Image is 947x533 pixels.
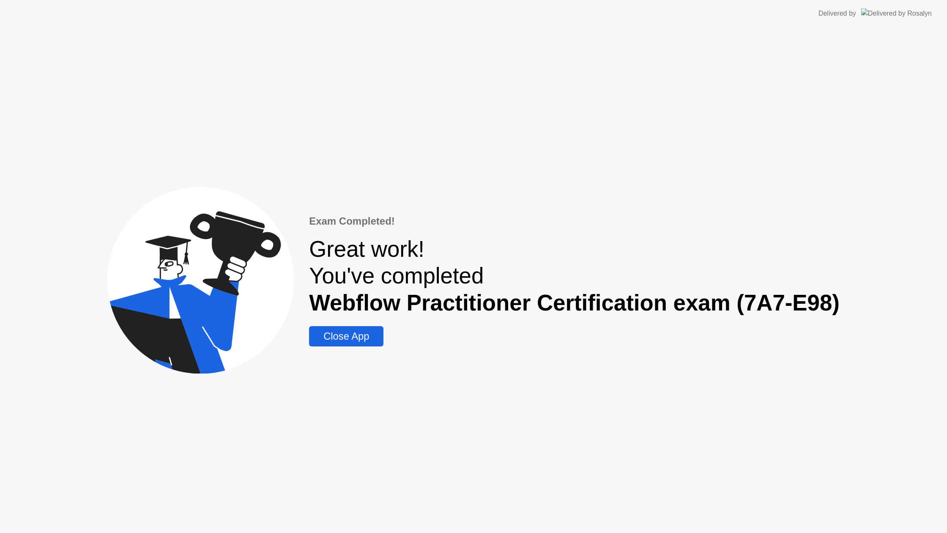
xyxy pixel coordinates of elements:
img: Delivered by Rosalyn [861,8,932,18]
div: Close App [312,330,381,342]
div: Delivered by [818,8,856,19]
b: Webflow Practitioner Certification exam (7A7-E98) [309,290,840,315]
button: Close App [309,326,383,346]
div: Exam Completed! [309,214,840,229]
div: Great work! You've completed [309,236,840,316]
